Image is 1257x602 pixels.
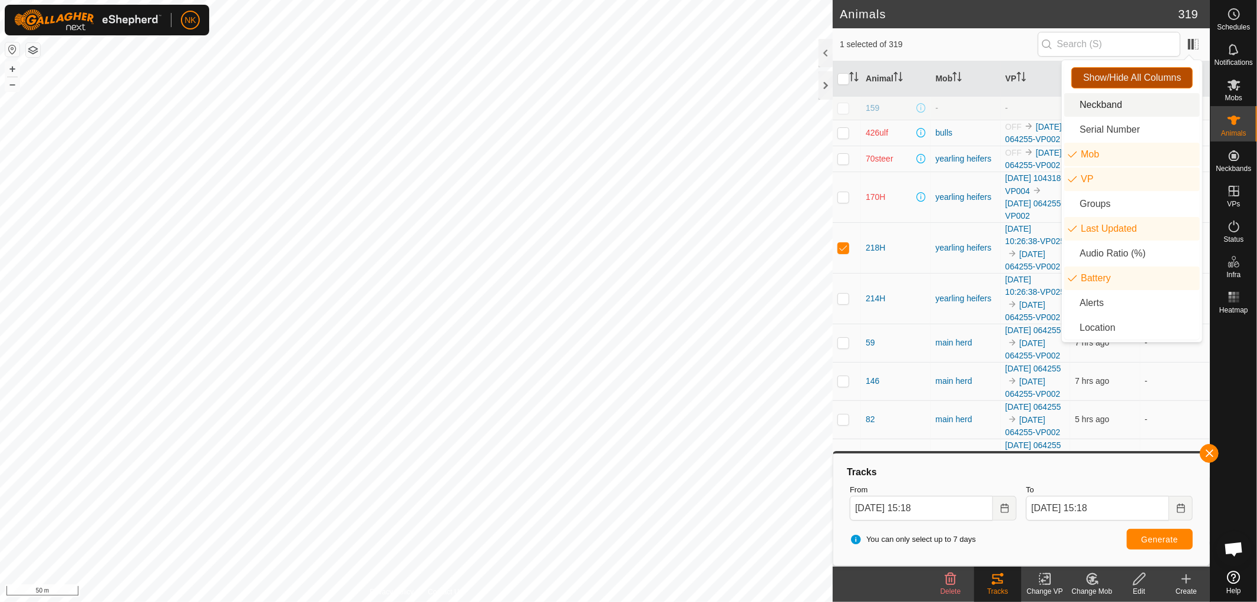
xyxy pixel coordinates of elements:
[935,413,995,426] div: main herd
[1005,249,1060,271] a: [DATE] 064255-VP002
[1005,300,1060,322] a: [DATE] 064255-VP002
[866,153,893,165] span: 70steer
[1071,67,1193,88] button: Show/Hide All Columns
[1005,415,1060,437] a: [DATE] 064255-VP002
[866,413,875,426] span: 82
[1038,32,1180,57] input: Search (S)
[14,9,161,31] img: Gallagher Logo
[866,102,879,114] span: 159
[5,77,19,91] button: –
[1215,59,1253,66] span: Notifications
[1005,325,1061,335] a: [DATE] 064255
[1005,338,1060,360] a: [DATE] 064255-VP002
[866,191,885,203] span: 170H
[952,74,962,83] p-sorticon: Activate to sort
[935,191,995,203] div: yearling heifers
[1163,586,1210,597] div: Create
[1008,415,1017,424] img: to
[1226,587,1241,594] span: Help
[1216,531,1252,567] div: Open chat
[935,102,995,114] div: -
[1064,118,1200,142] li: neckband.label.serialNumber
[184,14,196,27] span: NK
[1075,415,1109,424] span: 23 Sept 2025, 9:52 am
[1127,529,1193,550] button: Generate
[1021,586,1068,597] div: Change VP
[1140,324,1210,362] td: -
[370,587,414,597] a: Privacy Policy
[1005,148,1022,157] span: OFF
[1064,267,1200,290] li: neckband.label.battery
[1005,122,1062,144] a: [DATE] 064255-VP002
[1223,236,1243,243] span: Status
[866,127,888,139] span: 426ulf
[931,61,1000,97] th: Mob
[1179,5,1198,23] span: 319
[1140,400,1210,439] td: -
[1221,130,1246,137] span: Animals
[1210,566,1257,599] a: Help
[1005,199,1064,221] a: [DATE] 064255-VP002
[1024,121,1034,131] img: to
[850,534,976,545] span: You can only select up to 7 days
[935,153,995,165] div: yearling heifers
[840,38,1038,51] span: 1 selected of 319
[1005,122,1022,131] span: OFF
[1064,93,1200,117] li: neckband.label.title
[1005,275,1065,297] a: [DATE] 10:26:38-VP025
[1064,192,1200,216] li: common.btn.groups
[1001,61,1070,97] th: VP
[1064,316,1200,340] li: common.label.location
[1005,148,1062,170] a: [DATE] 064255-VP002
[1005,364,1061,373] a: [DATE] 064255
[1075,376,1109,386] span: 23 Sept 2025, 7:40 am
[1140,439,1210,477] td: -
[935,127,995,139] div: bulls
[1064,217,1200,241] li: enum.columnList.lastUpdated
[845,465,1197,479] div: Tracks
[1083,73,1181,83] span: Show/Hide All Columns
[1064,167,1200,191] li: vp.label.vp
[1017,74,1026,83] p-sorticon: Activate to sort
[861,61,931,97] th: Animal
[1064,242,1200,265] li: enum.columnList.audioRatio
[993,496,1017,521] button: Choose Date
[1005,224,1065,246] a: [DATE] 10:26:38-VP025
[1005,173,1064,196] a: [DATE] 104318-VP004
[1008,249,1017,258] img: to
[1216,165,1251,172] span: Neckbands
[1032,186,1042,195] img: to
[866,337,875,349] span: 59
[1225,94,1242,101] span: Mobs
[5,42,19,57] button: Reset Map
[935,242,995,254] div: yearling heifers
[1005,440,1061,450] a: [DATE] 064255
[1005,377,1060,399] a: [DATE] 064255-VP002
[1226,271,1240,278] span: Infra
[866,242,885,254] span: 218H
[26,43,40,57] button: Map Layers
[1140,362,1210,400] td: -
[866,375,879,387] span: 146
[1141,535,1178,544] span: Generate
[1008,338,1017,347] img: to
[893,74,903,83] p-sorticon: Activate to sort
[428,587,463,597] a: Contact Us
[1217,24,1250,31] span: Schedules
[941,587,961,596] span: Delete
[1116,586,1163,597] div: Edit
[1075,338,1109,347] span: 23 Sept 2025, 7:23 am
[1005,402,1061,412] a: [DATE] 064255
[1024,147,1034,157] img: to
[840,7,1179,21] h2: Animals
[866,292,885,305] span: 214H
[1064,291,1200,315] li: animal.label.alerts
[1008,300,1017,309] img: to
[850,484,1017,496] label: From
[1064,143,1200,166] li: mob.label.mob
[935,292,995,305] div: yearling heifers
[1219,307,1248,314] span: Heatmap
[1068,586,1116,597] div: Change Mob
[935,337,995,349] div: main herd
[1169,496,1193,521] button: Choose Date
